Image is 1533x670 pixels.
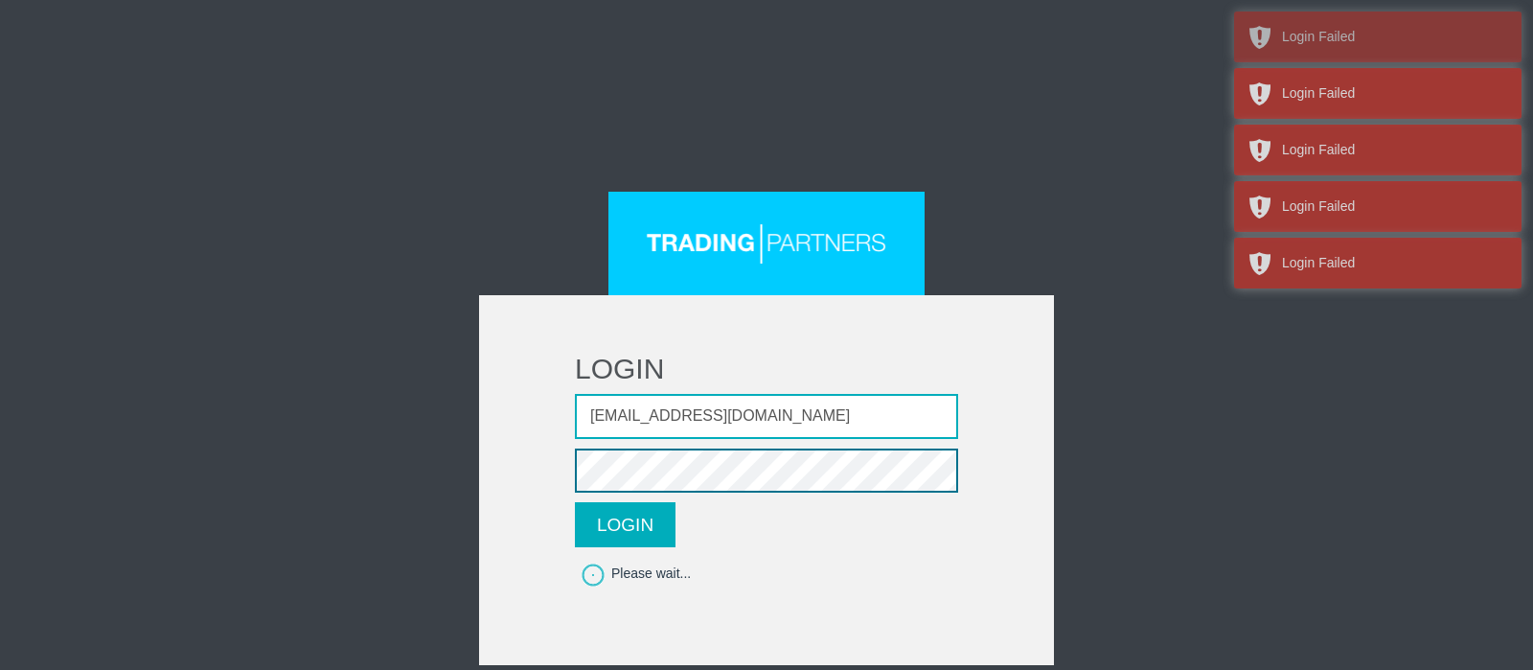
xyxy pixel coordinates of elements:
input: EMAIL ADDRESS [575,394,958,439]
h2: LOGIN [575,353,958,384]
div: Login Failed [1282,82,1507,104]
div: Please wait... [575,563,958,585]
button: LOGIN [575,502,675,547]
div: Login Failed [1282,196,1507,218]
div: Login Failed [1282,139,1507,161]
div: Login Failed [1282,26,1507,48]
div: Login Failed [1282,252,1507,274]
